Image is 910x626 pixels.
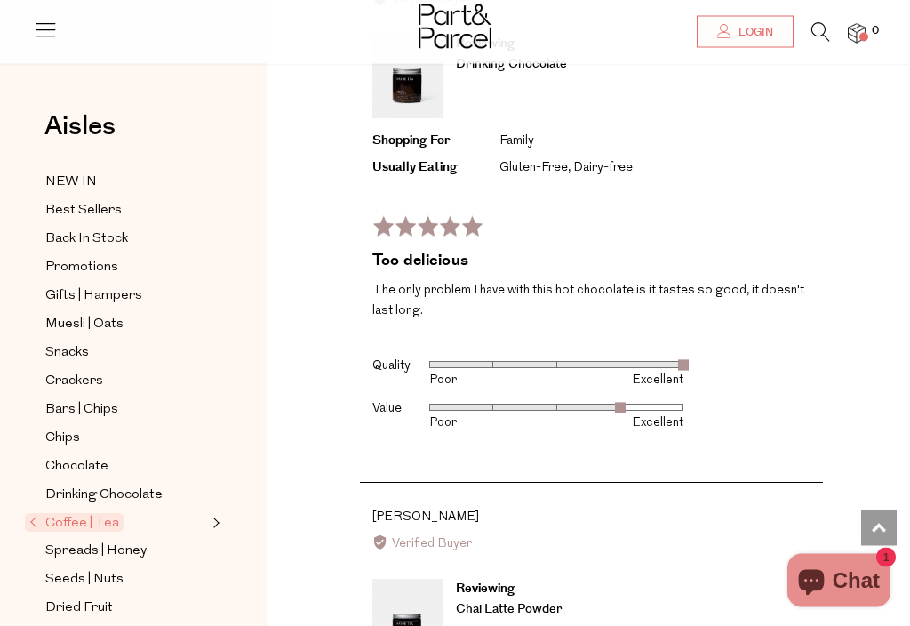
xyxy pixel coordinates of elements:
span: Bars | Chips [45,399,118,421]
a: Aisles [44,113,116,157]
div: Shopping For [372,132,497,151]
div: Excellent [556,375,683,388]
a: Login [697,16,794,48]
span: Spreads | Honey [45,541,147,562]
div: Reviewing [456,580,810,599]
span: Coffee | Tea [25,513,124,532]
a: Coffee | Tea [29,512,207,534]
div: Poor [429,375,556,388]
a: Drinking Chocolate [456,56,567,74]
span: Seeds | Nuts [45,569,124,590]
a: Chips [45,427,207,449]
a: Drinking Chocolate [45,484,207,506]
span: Aisles [44,107,116,146]
span: Promotions [45,257,118,278]
span: Drinking Chocolate [45,485,163,506]
a: Back In Stock [45,228,207,250]
li: Dairy-free [573,162,633,175]
th: Quality [372,348,429,390]
a: Gifts | Hampers [45,285,207,307]
span: 0 [867,23,883,39]
th: Value [372,390,429,433]
a: Best Sellers [45,199,207,221]
button: Expand/Collapse Coffee | Tea [208,512,220,534]
span: Back In Stock [45,229,128,250]
a: Chai Latte Powder [456,601,563,619]
span: Chips [45,428,80,449]
inbox-online-store-chat: Shopify online store chat [782,554,896,612]
span: Chocolate [45,456,108,478]
a: Spreads | Honey [45,540,207,562]
a: Snacks [45,341,207,364]
a: NEW IN [45,171,207,193]
img: Part&Parcel [419,4,491,49]
span: Best Sellers [45,200,122,221]
div: Family [499,132,534,152]
a: Bars | Chips [45,398,207,421]
a: 0 [848,24,866,43]
a: Seeds | Nuts [45,568,207,590]
h2: Too delicious [372,251,810,273]
span: Gifts | Hampers [45,285,142,307]
p: The only problem I have with this hot chocolate is it tastes so good, it doesn't last long. [372,281,810,324]
span: NEW IN [45,172,97,193]
span: Crackers [45,371,103,392]
div: Poor [429,418,556,430]
span: Dried Fruit [45,598,113,619]
div: Verified Buyer [372,535,810,555]
span: Login [734,25,773,40]
a: Promotions [45,256,207,278]
div: Excellent [556,418,683,430]
a: Crackers [45,370,207,392]
table: Product attributes ratings [372,348,683,433]
a: Chocolate [45,455,207,478]
a: Dried Fruit [45,597,207,619]
a: Muesli | Oats [45,313,207,335]
span: Snacks [45,342,89,364]
span: [PERSON_NAME] [372,511,479,525]
li: Gluten-Free [499,162,573,175]
div: Usually Eating [372,158,497,178]
img: Drinking Chocolate [372,35,443,118]
span: Muesli | Oats [45,314,124,335]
